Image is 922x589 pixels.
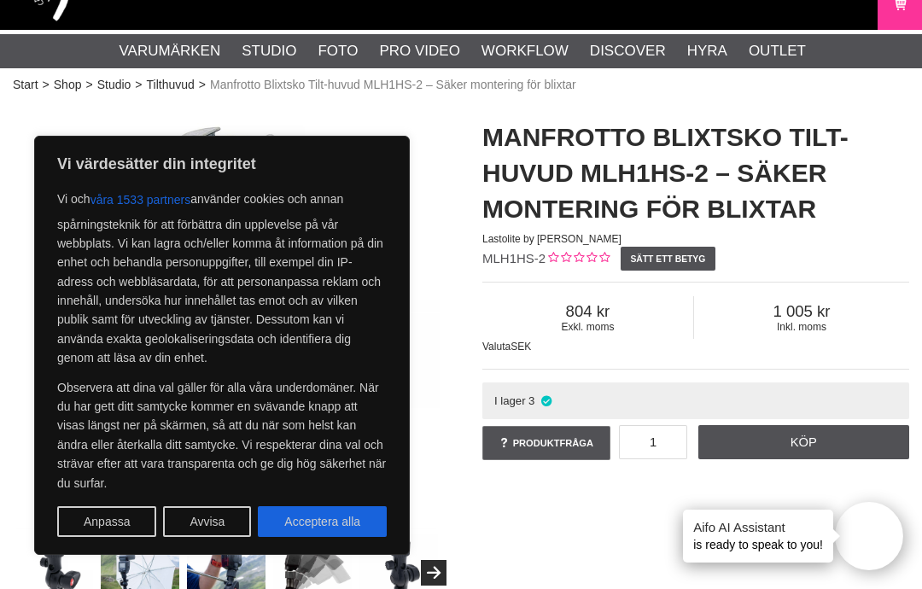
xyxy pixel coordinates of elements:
[54,76,82,94] a: Shop
[90,184,191,215] button: våra 1533 partners
[57,506,156,537] button: Anpassa
[421,560,446,586] button: Next
[539,394,553,407] i: I lager
[13,76,38,94] a: Start
[57,184,387,368] p: Vi och använder cookies och annan spårningsteknik för att förbättra din upplevelse på vår webbpla...
[147,76,195,94] a: Tilthuvud
[694,302,909,321] span: 1 005
[57,378,387,493] p: Observera att dina val gäller för alla våra underdomäner. När du har gett ditt samtycke kommer en...
[258,506,387,537] button: Acceptera alla
[482,341,511,353] span: Valuta
[528,394,534,407] span: 3
[590,40,666,62] a: Discover
[749,40,806,62] a: Outlet
[13,102,440,529] img: Manfrotto Blixtsko Tilt-huvud MLH1HS-2
[379,40,459,62] a: Pro Video
[482,321,693,333] span: Exkl. moms
[482,120,909,227] h1: Manfrotto Blixtsko Tilt-huvud MLH1HS-2 – Säker montering för blixtar
[481,40,569,62] a: Workflow
[482,426,610,460] a: Produktfråga
[482,251,546,265] span: MLH1HS-2
[546,250,610,268] div: Kundbetyg: 0
[694,321,909,333] span: Inkl. moms
[511,341,531,353] span: SEK
[120,40,221,62] a: Varumärken
[34,136,410,555] div: Vi värdesätter din integritet
[210,76,576,94] span: Manfrotto Blixtsko Tilt-huvud MLH1HS-2 – Säker montering för blixtar
[43,76,50,94] span: >
[482,302,693,321] span: 804
[97,76,131,94] a: Studio
[163,506,251,537] button: Avvisa
[482,233,621,245] span: Lastolite by [PERSON_NAME]
[687,40,727,62] a: Hyra
[318,40,358,62] a: Foto
[135,76,142,94] span: >
[199,76,206,94] span: >
[85,76,92,94] span: >
[57,154,387,174] p: Vi värdesätter din integritet
[683,510,833,563] div: is ready to speak to you!
[698,425,910,459] a: Köp
[693,518,823,536] h4: Aifo AI Assistant
[242,40,296,62] a: Studio
[621,247,715,271] a: Sätt ett betyg
[494,394,526,407] span: I lager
